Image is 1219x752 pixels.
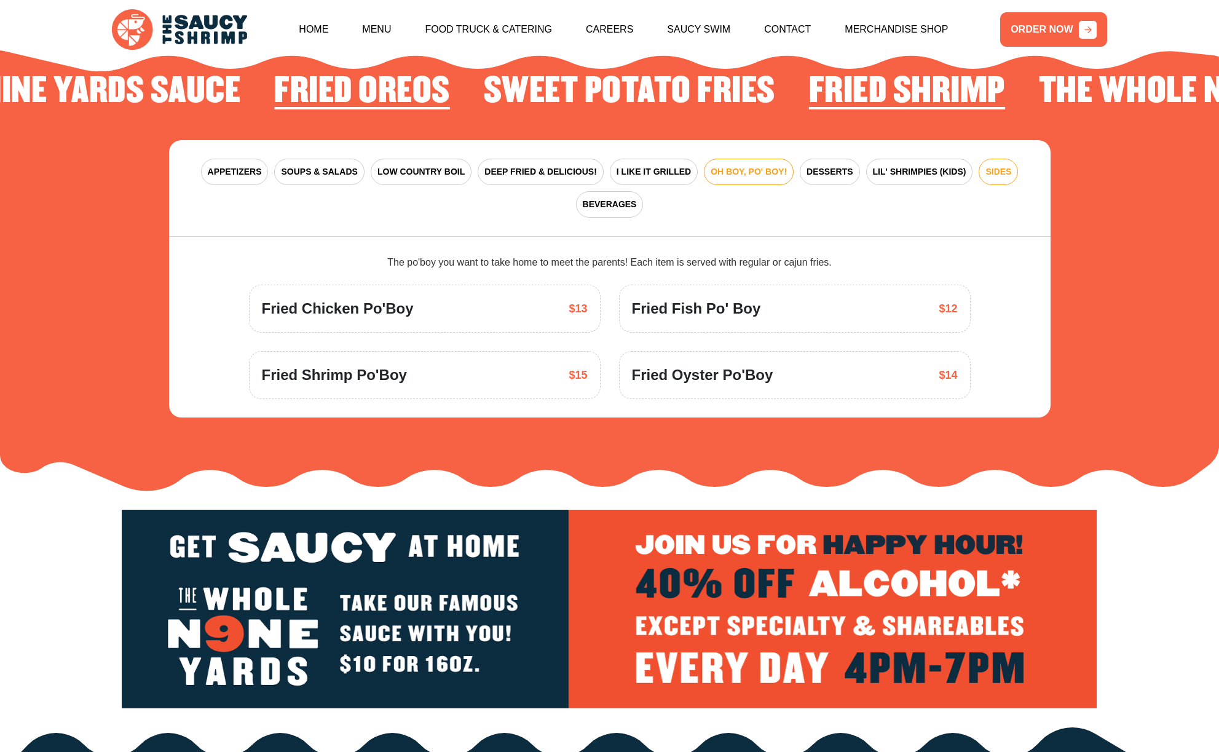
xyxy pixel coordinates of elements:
[377,165,465,178] span: LOW COUNTRY BOIL
[632,298,761,320] span: Fried Fish Po' Boy
[800,159,859,185] button: DESSERTS
[274,73,450,116] li: 3 of 4
[979,159,1018,185] button: SIDES
[484,73,775,116] li: 4 of 4
[478,159,604,185] button: DEEP FRIED & DELICIOUS!
[764,3,811,56] a: Contact
[809,73,1005,111] h2: Fried Shrimp
[208,165,262,178] span: APPETIZERS
[122,510,1097,708] img: logo
[371,159,471,185] button: LOW COUNTRY BOIL
[985,165,1011,178] span: SIDES
[262,298,414,320] span: Fried Chicken Po'Boy
[262,364,407,386] span: Fried Shrimp Po'Boy
[866,159,973,185] button: LIL' SHRIMPIES (KIDS)
[610,159,698,185] button: I LIKE IT GRILLED
[484,73,775,111] h2: Sweet Potato Fries
[845,3,948,56] a: Merchandise Shop
[1000,12,1107,47] a: ORDER NOW
[583,198,637,211] span: BEVERAGES
[667,3,730,56] a: Saucy Swim
[569,367,587,384] span: $15
[299,3,328,56] a: Home
[274,73,450,111] h2: Fried Oreos
[425,3,552,56] a: Food Truck & Catering
[617,165,691,178] span: I LIKE IT GRILLED
[807,165,853,178] span: DESSERTS
[939,301,957,317] span: $12
[873,165,966,178] span: LIL' SHRIMPIES (KIDS)
[809,73,1005,116] li: 1 of 4
[704,159,794,185] button: OH BOY, PO' BOY!
[281,165,357,178] span: SOUPS & SALADS
[569,301,587,317] span: $13
[632,364,773,386] span: Fried Oyster Po'Boy
[576,191,644,218] button: BEVERAGES
[201,159,269,185] button: APPETIZERS
[939,367,957,384] span: $14
[362,3,391,56] a: Menu
[249,255,971,270] div: The po'boy you want to take home to meet the parents! Each item is served with regular or cajun f...
[586,3,633,56] a: Careers
[484,165,597,178] span: DEEP FRIED & DELICIOUS!
[112,9,247,50] img: logo
[711,165,787,178] span: OH BOY, PO' BOY!
[274,159,364,185] button: SOUPS & SALADS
